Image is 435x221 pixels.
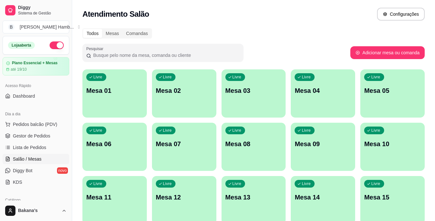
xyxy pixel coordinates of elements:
p: Livre [93,75,102,80]
div: Comandas [123,29,152,38]
div: Mesas [102,29,122,38]
p: Mesa 08 [225,139,282,148]
p: Mesa 13 [225,193,282,202]
span: Salão / Mesas [13,156,42,162]
a: Lista de Pedidos [3,142,69,153]
p: Mesa 15 [364,193,421,202]
div: [PERSON_NAME] Hamb ... [20,24,74,30]
p: Livre [302,75,311,80]
button: LivreMesa 05 [360,69,425,118]
p: Livre [93,128,102,133]
p: Livre [232,75,241,80]
p: Mesa 09 [295,139,351,148]
div: Catálogo [3,195,69,205]
a: Dashboard [3,91,69,101]
p: Mesa 14 [295,193,351,202]
article: até 19/10 [11,67,27,72]
span: B [8,24,14,30]
button: Pedidos balcão (PDV) [3,119,69,129]
p: Livre [232,181,241,186]
button: Adicionar mesa ou comanda [350,46,425,59]
p: Livre [163,128,172,133]
div: Acesso Rápido [3,81,69,91]
h2: Atendimento Salão [82,9,149,19]
label: Pesquisar [86,46,106,51]
a: Gestor de Pedidos [3,131,69,141]
button: LivreMesa 09 [291,123,355,171]
span: Gestor de Pedidos [13,133,50,139]
p: Mesa 03 [225,86,282,95]
p: Mesa 07 [156,139,213,148]
span: Bakana’s [18,208,59,214]
p: Mesa 01 [86,86,143,95]
button: LivreMesa 08 [222,123,286,171]
p: Livre [371,75,380,80]
p: Livre [163,75,172,80]
button: Alterar Status [50,41,64,49]
button: LivreMesa 10 [360,123,425,171]
span: Diggy Bot [13,167,33,174]
span: Lista de Pedidos [13,144,46,151]
span: KDS [13,179,22,185]
span: Sistema de Gestão [18,11,67,16]
span: Pedidos balcão (PDV) [13,121,57,128]
div: Todos [83,29,102,38]
article: Plano Essencial + Mesas [12,61,58,66]
p: Livre [232,128,241,133]
a: Diggy Botnovo [3,165,69,176]
div: Loja aberta [8,42,35,49]
p: Mesa 10 [364,139,421,148]
span: Dashboard [13,93,35,99]
a: KDS [3,177,69,187]
p: Mesa 02 [156,86,213,95]
span: Diggy [18,5,67,11]
p: Livre [93,181,102,186]
p: Mesa 04 [295,86,351,95]
p: Livre [302,128,311,133]
button: LivreMesa 04 [291,69,355,118]
button: LivreMesa 03 [222,69,286,118]
p: Livre [302,181,311,186]
p: Mesa 11 [86,193,143,202]
button: Select a team [3,21,69,33]
button: Bakana’s [3,203,69,218]
div: Dia a dia [3,109,69,119]
button: LivreMesa 02 [152,69,216,118]
p: Livre [371,128,380,133]
button: Configurações [377,8,425,21]
a: Plano Essencial + Mesasaté 19/10 [3,57,69,75]
input: Pesquisar [91,52,240,58]
a: Salão / Mesas [3,154,69,164]
p: Mesa 12 [156,193,213,202]
button: LivreMesa 07 [152,123,216,171]
p: Mesa 06 [86,139,143,148]
button: LivreMesa 01 [82,69,147,118]
p: Livre [163,181,172,186]
button: LivreMesa 06 [82,123,147,171]
p: Livre [371,181,380,186]
a: DiggySistema de Gestão [3,3,69,18]
p: Mesa 05 [364,86,421,95]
